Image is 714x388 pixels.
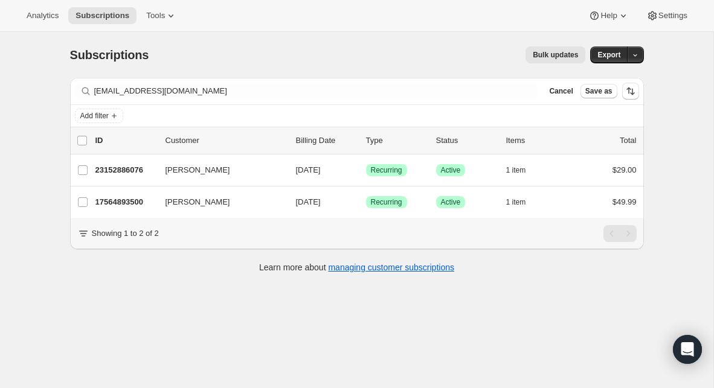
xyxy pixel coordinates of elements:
[158,161,279,180] button: [PERSON_NAME]
[600,11,617,21] span: Help
[95,164,156,176] p: 23152886076
[581,84,617,98] button: Save as
[526,46,585,63] button: Bulk updates
[296,135,356,147] p: Billing Date
[92,227,159,240] p: Showing 1 to 2 of 2
[622,83,639,100] button: Sort the results
[296,165,321,174] span: [DATE]
[658,11,687,21] span: Settings
[371,165,402,175] span: Recurring
[371,197,402,207] span: Recurring
[603,225,637,242] nav: Pagination
[259,261,454,273] p: Learn more about
[146,11,165,21] span: Tools
[506,165,526,175] span: 1 item
[436,135,497,147] p: Status
[328,262,454,272] a: managing customer subscriptions
[70,48,149,62] span: Subscriptions
[95,135,156,147] p: ID
[158,192,279,212] button: [PERSON_NAME]
[533,50,578,60] span: Bulk updates
[673,335,702,364] div: Open Intercom Messenger
[166,196,230,208] span: [PERSON_NAME]
[68,7,137,24] button: Subscriptions
[166,164,230,176] span: [PERSON_NAME]
[296,197,321,206] span: [DATE]
[549,86,573,96] span: Cancel
[620,135,636,147] p: Total
[27,11,59,21] span: Analytics
[441,165,461,175] span: Active
[613,197,637,206] span: $49.99
[76,11,129,21] span: Subscriptions
[95,135,637,147] div: IDCustomerBilling DateTypeStatusItemsTotal
[639,7,695,24] button: Settings
[506,135,567,147] div: Items
[75,109,123,123] button: Add filter
[544,84,577,98] button: Cancel
[366,135,426,147] div: Type
[613,165,637,174] span: $29.00
[95,162,637,179] div: 23152886076[PERSON_NAME][DATE]SuccessRecurringSuccessActive1 item$29.00
[19,7,66,24] button: Analytics
[506,162,539,179] button: 1 item
[166,135,286,147] p: Customer
[94,83,538,100] input: Filter subscribers
[139,7,184,24] button: Tools
[80,111,109,121] span: Add filter
[506,197,526,207] span: 1 item
[581,7,636,24] button: Help
[95,194,637,211] div: 17564893500[PERSON_NAME][DATE]SuccessRecurringSuccessActive1 item$49.99
[597,50,620,60] span: Export
[590,46,628,63] button: Export
[441,197,461,207] span: Active
[585,86,613,96] span: Save as
[95,196,156,208] p: 17564893500
[506,194,539,211] button: 1 item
